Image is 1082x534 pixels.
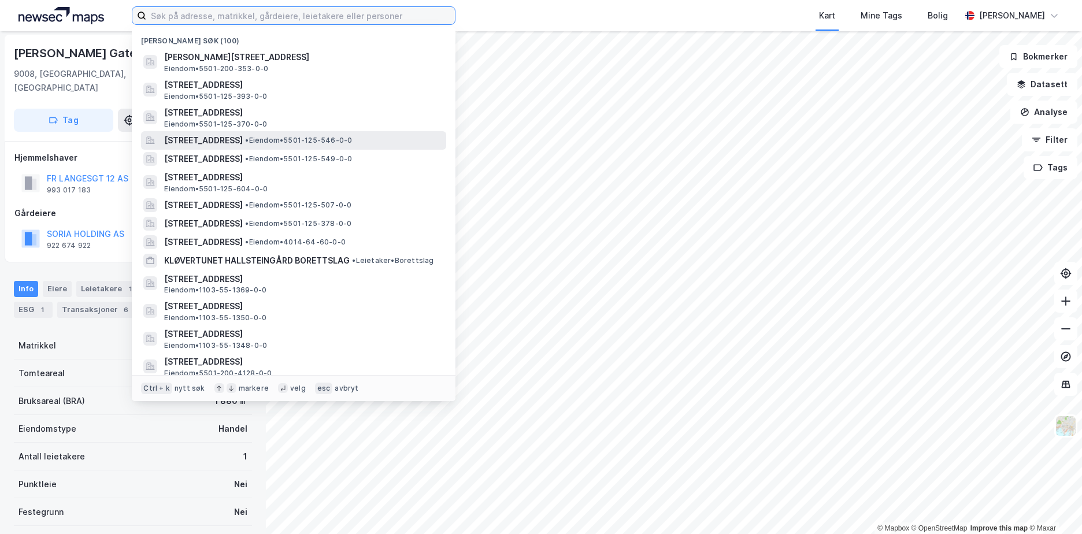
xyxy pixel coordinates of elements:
a: Mapbox [877,524,909,532]
input: Søk på adresse, matrikkel, gårdeiere, leietakere eller personer [146,7,455,24]
div: Matrikkel [18,339,56,353]
div: Gårdeiere [14,206,251,220]
span: Eiendom • 5501-200-4128-0-0 [164,369,272,378]
span: [STREET_ADDRESS] [164,170,442,184]
span: • [352,256,355,265]
div: velg [290,384,306,393]
a: OpenStreetMap [911,524,968,532]
span: Eiendom • 1103-55-1350-0-0 [164,313,266,322]
div: Hjemmelshaver [14,151,251,165]
span: • [245,238,249,246]
div: [PERSON_NAME] [979,9,1045,23]
div: 1 [124,283,136,295]
div: markere [239,384,269,393]
div: Bolig [928,9,948,23]
span: Eiendom • 5501-125-549-0-0 [245,154,352,164]
span: Leietaker • Borettslag [352,256,433,265]
button: Analyse [1010,101,1077,124]
span: Eiendom • 5501-125-546-0-0 [245,136,352,145]
span: • [245,201,249,209]
span: Eiendom • 5501-125-604-0-0 [164,184,268,194]
div: Kart [819,9,835,23]
span: Eiendom • 5501-125-378-0-0 [245,219,351,228]
div: nytt søk [175,384,205,393]
div: 1 [36,304,48,316]
div: Kontrollprogram for chat [1024,479,1082,534]
button: Filter [1022,128,1077,151]
span: [STREET_ADDRESS] [164,78,442,92]
div: 993 017 183 [47,186,91,195]
img: Z [1055,415,1077,437]
span: [STREET_ADDRESS] [164,198,243,212]
span: Eiendom • 4014-64-60-0-0 [245,238,346,247]
div: Punktleie [18,477,57,491]
div: 9008, [GEOGRAPHIC_DATA], [GEOGRAPHIC_DATA] [14,67,160,95]
span: [PERSON_NAME][STREET_ADDRESS] [164,50,442,64]
span: Eiendom • 1103-55-1348-0-0 [164,341,267,350]
div: avbryt [335,384,358,393]
div: 922 674 922 [47,241,91,250]
div: 1 [243,450,247,463]
span: Eiendom • 5501-125-507-0-0 [245,201,351,210]
span: • [245,219,249,228]
div: Eiere [43,281,72,297]
span: [STREET_ADDRESS] [164,235,243,249]
button: Datasett [1007,73,1077,96]
span: [STREET_ADDRESS] [164,299,442,313]
div: Nei [234,505,247,519]
div: Festegrunn [18,505,64,519]
div: [PERSON_NAME] Gate 12 [14,44,154,62]
span: • [245,154,249,163]
a: Improve this map [970,524,1028,532]
div: Bruksareal (BRA) [18,394,85,408]
span: Eiendom • 5501-125-370-0-0 [164,120,267,129]
iframe: Chat Widget [1024,479,1082,534]
div: Tomteareal [18,366,65,380]
div: esc [315,383,333,394]
span: [STREET_ADDRESS] [164,133,243,147]
span: [STREET_ADDRESS] [164,217,243,231]
span: [STREET_ADDRESS] [164,106,442,120]
div: Ctrl + k [141,383,172,394]
span: [STREET_ADDRESS] [164,152,243,166]
div: Handel [218,422,247,436]
button: Tag [14,109,113,132]
div: Eiendomstype [18,422,76,436]
span: [STREET_ADDRESS] [164,327,442,341]
span: [STREET_ADDRESS] [164,355,442,369]
div: Info [14,281,38,297]
span: Eiendom • 5501-200-353-0-0 [164,64,268,73]
span: Eiendom • 5501-125-393-0-0 [164,92,267,101]
span: • [245,136,249,144]
div: Nei [234,477,247,491]
span: KLØVERTUNET HALLSTEINGÅRD BORETTSLAG [164,254,350,268]
div: Leietakere [76,281,140,297]
img: logo.a4113a55bc3d86da70a041830d287a7e.svg [18,7,104,24]
button: Tags [1024,156,1077,179]
div: ESG [14,302,53,318]
span: [STREET_ADDRESS] [164,272,442,286]
div: Mine Tags [861,9,902,23]
div: Antall leietakere [18,450,85,463]
div: [PERSON_NAME] søk (100) [132,27,455,48]
div: 6 [120,304,132,316]
span: Eiendom • 1103-55-1369-0-0 [164,285,266,295]
div: Transaksjoner [57,302,136,318]
button: Bokmerker [999,45,1077,68]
